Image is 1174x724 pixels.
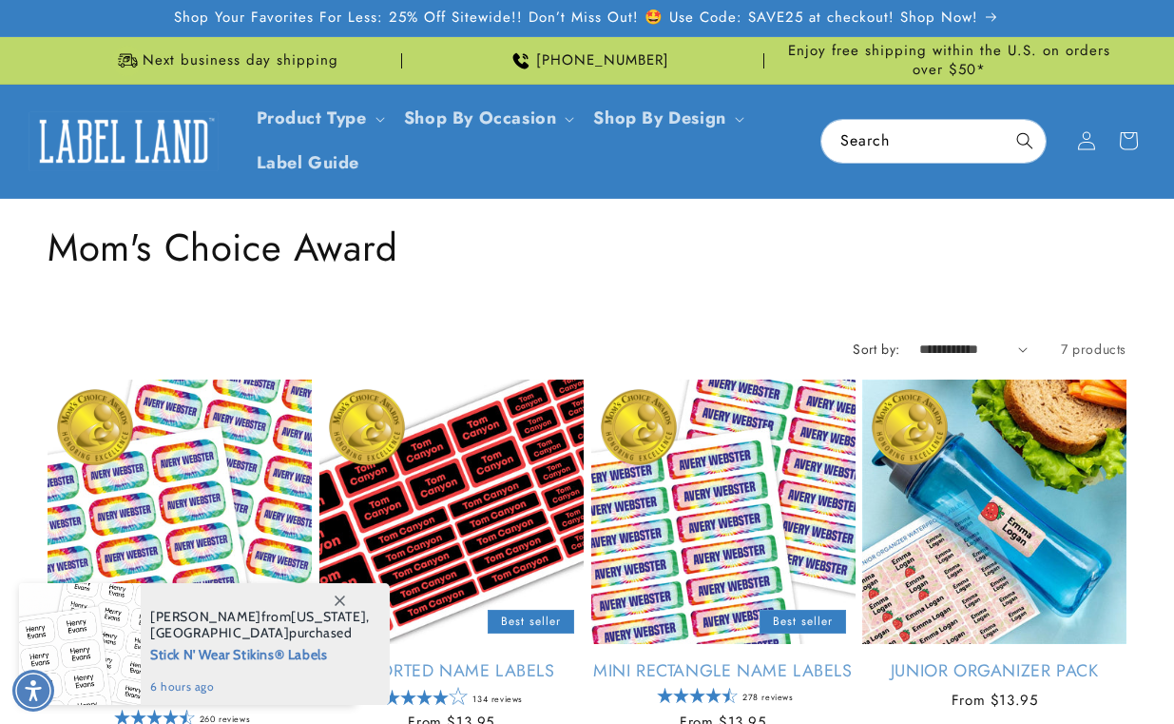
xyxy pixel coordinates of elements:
a: Product Type [257,106,367,130]
a: Assorted Name Labels [319,660,584,682]
span: [PHONE_NUMBER] [536,51,669,70]
summary: Shop By Occasion [393,96,583,141]
a: Label Guide [245,141,372,186]
div: Accessibility Menu [12,670,54,712]
a: Label Land [22,105,226,178]
span: Next business day shipping [143,51,338,70]
span: Shop By Occasion [404,108,557,129]
h1: Mom's Choice Award [48,223,1126,272]
span: 7 products [1061,340,1126,359]
img: Label Land [29,111,219,170]
button: Search [1004,120,1046,162]
span: [US_STATE] [291,608,366,625]
summary: Product Type [245,96,393,141]
a: Mini Rectangle Name Labels [591,660,856,682]
a: Shop By Design [593,106,725,130]
label: Sort by: [853,340,899,359]
span: [PERSON_NAME] [150,608,261,625]
summary: Shop By Design [582,96,751,141]
span: Label Guide [257,152,360,174]
span: Enjoy free shipping within the U.S. on orders over $50* [772,42,1126,79]
div: Announcement [410,37,764,84]
span: from , purchased [150,609,370,641]
a: Junior Organizer Pack [862,660,1126,682]
div: Announcement [772,37,1126,84]
span: Shop Your Favorites For Less: 25% Off Sitewide!! Don’t Miss Out! 🤩 Use Code: SAVE25 at checkout! ... [174,9,978,28]
span: [GEOGRAPHIC_DATA] [150,624,289,641]
div: Announcement [48,37,402,84]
